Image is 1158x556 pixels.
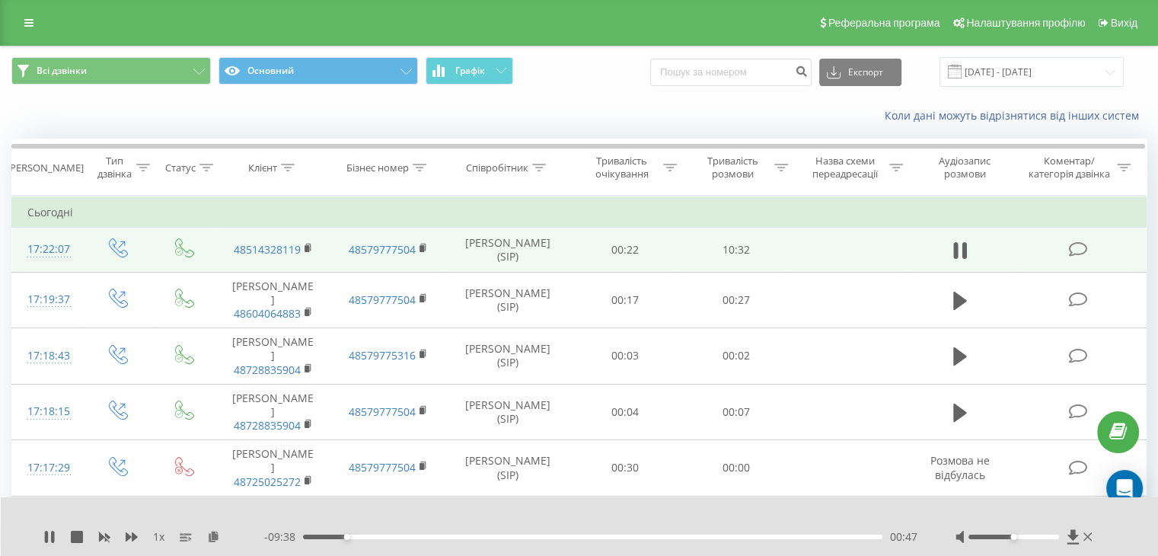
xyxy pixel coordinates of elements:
[215,384,330,440] td: [PERSON_NAME]
[248,161,277,174] div: Клієнт
[96,155,132,181] div: Тип дзвінка
[694,155,770,181] div: Тривалість розмови
[681,440,791,497] td: 00:00
[455,66,485,76] span: Графік
[37,65,87,77] span: Всі дзвінки
[27,235,68,264] div: 17:22:07
[570,384,681,440] td: 00:04
[828,17,940,29] span: Реферальна програма
[349,404,416,419] a: 48579777504
[805,155,885,181] div: Назва схеми переадресації
[12,197,1147,228] td: Сьогодні
[446,384,570,440] td: [PERSON_NAME] (SIP)
[1010,534,1016,540] div: Accessibility label
[215,272,330,328] td: [PERSON_NAME]
[27,285,68,315] div: 17:19:37
[930,453,990,481] span: Розмова не відбулась
[920,155,1010,181] div: Аудіозапис розмови
[885,108,1147,123] a: Коли дані можуть відрізнятися вiд інших систем
[570,272,681,328] td: 00:17
[349,292,416,307] a: 48579777504
[234,475,301,489] a: 48725025272
[681,384,791,440] td: 00:07
[7,161,84,174] div: [PERSON_NAME]
[234,306,301,321] a: 48604064883
[215,328,330,385] td: [PERSON_NAME]
[570,228,681,272] td: 00:22
[681,228,791,272] td: 10:32
[446,496,570,540] td: [PERSON_NAME] (SIP)
[215,440,330,497] td: [PERSON_NAME]
[153,529,164,545] span: 1 x
[681,496,791,540] td: 00:00
[819,59,901,86] button: Експорт
[466,161,528,174] div: Співробітник
[27,341,68,371] div: 17:18:43
[650,59,812,86] input: Пошук за номером
[1024,155,1113,181] div: Коментар/категорія дзвінка
[349,348,416,363] a: 48579775316
[446,228,570,272] td: [PERSON_NAME] (SIP)
[426,57,513,85] button: Графік
[349,460,416,475] a: 48579777504
[570,328,681,385] td: 00:03
[584,155,660,181] div: Тривалість очікування
[264,529,303,545] span: - 09:38
[346,161,409,174] div: Бізнес номер
[234,363,301,377] a: 48728835904
[446,272,570,328] td: [PERSON_NAME] (SIP)
[446,328,570,385] td: [PERSON_NAME] (SIP)
[219,57,418,85] button: Основний
[27,453,68,483] div: 17:17:29
[234,418,301,433] a: 48728835904
[890,529,917,545] span: 00:47
[570,440,681,497] td: 00:30
[570,496,681,540] td: 00:05
[1106,470,1143,506] div: Open Intercom Messenger
[215,496,330,540] td: Ewelina
[344,534,350,540] div: Accessibility label
[681,328,791,385] td: 00:02
[165,161,196,174] div: Статус
[446,440,570,497] td: [PERSON_NAME] (SIP)
[27,397,68,427] div: 17:18:15
[234,242,301,257] a: 48514328119
[349,242,416,257] a: 48579777504
[11,57,211,85] button: Всі дзвінки
[681,272,791,328] td: 00:27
